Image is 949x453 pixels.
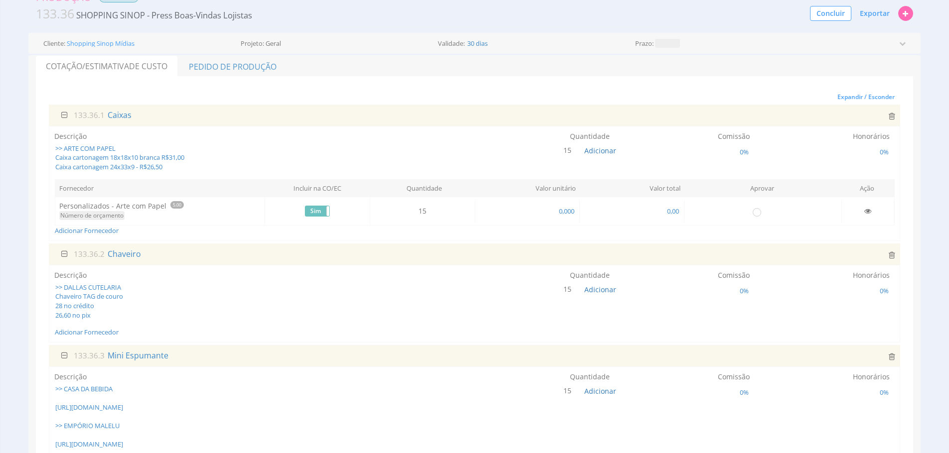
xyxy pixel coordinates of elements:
[558,207,575,216] span: 0,000
[54,270,87,280] label: Descrição
[570,131,610,141] label: Quantidade
[562,283,575,296] span: 15
[54,144,400,172] span: >> ARTE COM PAPEL Caixa cartonagem 18x18x10 branca R$31,00 Caixa cartonagem 24x33x9 - R$26,50
[584,386,616,396] button: Adicionar
[55,328,119,337] a: Adicionar Fornecedor
[853,372,890,382] label: Honorários
[54,372,87,382] label: Descrição
[889,352,895,360] i: Excluir
[684,179,840,197] th: Aprovar
[570,372,610,382] label: Quantidade
[562,384,575,397] span: 15
[635,40,654,47] label: Prazo:
[853,131,890,141] label: Honorários
[718,270,750,280] label: Comissão
[810,6,851,21] button: Concluir
[36,5,74,22] span: 133.36
[718,131,750,141] label: Comissão
[584,146,616,156] button: Adicionar
[879,388,890,397] span: 0%
[305,206,329,216] label: Sim
[879,147,890,156] span: 0%
[889,251,895,259] i: Excluir
[55,179,265,197] th: Fornecedor
[241,40,264,47] label: Projeto:
[832,90,900,105] button: Expandir / Esconder
[580,179,685,197] th: Valor total
[562,144,575,157] span: 15
[55,197,265,226] td: Personalizados - Arte com Papel
[584,285,616,294] span: Adicionar
[59,211,125,220] span: Número de orçamento
[438,40,465,47] label: Validade:
[107,110,133,120] span: Caixas
[76,9,252,21] span: SHOPPING SINOP - Press Boas-Vindas Lojistas
[43,40,65,47] label: Cliente:
[129,61,167,72] span: de Custo
[860,8,890,18] span: Exportar
[178,56,287,77] a: Pedido de Produção
[74,249,105,259] span: 133.36.2
[107,350,169,361] span: Mini Espumante
[584,386,616,396] span: Adicionar
[55,226,119,235] a: Adicionar Fornecedor
[570,270,610,280] label: Quantidade
[370,179,475,197] th: Quantidade
[54,283,400,320] span: >> DALLAS CUTELARIA Chaveiro TAG de couro 28 no crédito 26,60 no pix
[666,207,680,216] span: 0,00
[584,146,616,155] span: Adicionar
[889,112,895,120] i: Excluir
[475,179,580,197] th: Valor unitário
[265,179,370,197] th: Incluir na CO/EC
[74,110,105,120] span: 133.36.1
[739,147,750,156] span: 0%
[54,131,87,141] label: Descrição
[584,285,616,295] button: Adicionar
[840,179,895,197] th: Ação
[879,286,890,295] span: 0%
[36,56,177,77] a: Cotação/Estimativade Custo
[853,270,890,280] label: Honorários
[107,248,142,259] span: Chaveiro
[739,286,750,295] span: 0%
[718,372,750,382] label: Comissão
[266,40,281,47] span: Geral
[370,200,475,223] td: 15
[74,350,105,360] span: 133.36.3
[739,388,750,397] span: 0%
[67,40,135,47] a: Shopping Sinop Mídias
[170,201,184,209] span: 5.00
[466,40,489,47] span: 30 dias
[853,5,896,22] button: Exportar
